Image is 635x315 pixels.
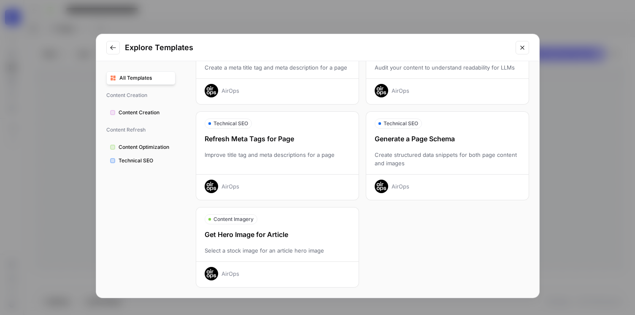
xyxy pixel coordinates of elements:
span: All Templates [119,74,172,82]
div: Get Hero Image for Article [196,229,359,240]
button: Close modal [516,41,529,54]
div: AirOps [222,182,239,191]
h2: Explore Templates [125,42,511,54]
button: Create a meta title tag and meta description for a pageAirOps [196,24,359,105]
button: Technical SEORefresh Meta Tags for PageImprove title tag and meta descriptions for a pageAirOps [196,111,359,200]
div: Refresh Meta Tags for Page [196,134,359,144]
div: AirOps [392,182,409,191]
div: Select a stock image for an article hero image [196,246,359,255]
button: Content Optimization [106,140,176,154]
span: Content Creation [119,109,172,116]
div: Create structured data snippets for both page content and images [366,151,529,167]
span: Content Refresh [106,123,176,137]
div: Improve title tag and meta descriptions for a page [196,151,359,167]
div: Create a meta title tag and meta description for a page [196,63,359,72]
button: Technical SEOGenerate a Page SchemaCreate structured data snippets for both page content and imag... [366,111,529,200]
button: Audit your content to understand readability for LLMsAirOps [366,24,529,105]
button: Content ImageryGet Hero Image for ArticleSelect a stock image for an article hero imageAirOps [196,207,359,288]
div: Audit your content to understand readability for LLMs [366,63,529,72]
span: Technical SEO [213,120,248,127]
button: Go to previous step [106,41,120,54]
div: AirOps [392,86,409,95]
div: AirOps [222,86,239,95]
button: Content Creation [106,106,176,119]
span: Technical SEO [384,120,418,127]
span: Content Creation [106,88,176,102]
div: Generate a Page Schema [366,134,529,144]
span: Content Imagery [213,215,254,223]
button: Technical SEO [106,154,176,167]
span: Technical SEO [119,157,172,164]
div: AirOps [222,269,239,278]
span: Content Optimization [119,143,172,151]
button: All Templates [106,71,176,85]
